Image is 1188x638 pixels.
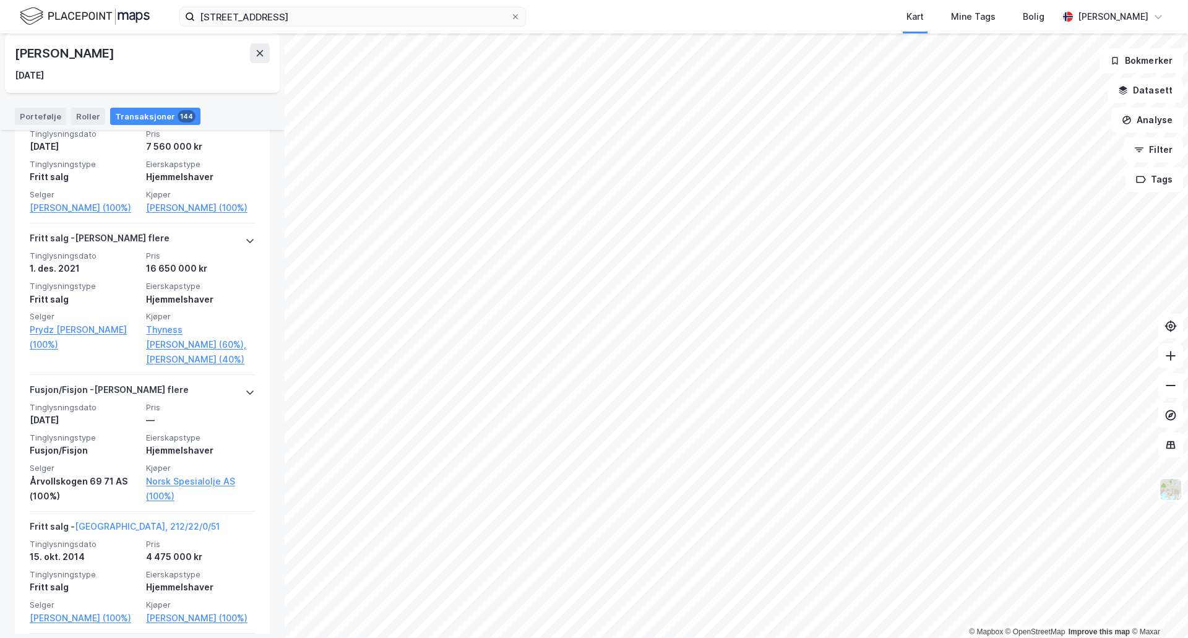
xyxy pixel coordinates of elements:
[1069,627,1130,636] a: Improve this map
[30,600,139,610] span: Selger
[15,68,44,83] div: [DATE]
[30,231,170,251] div: Fritt salg - [PERSON_NAME] flere
[30,189,139,200] span: Selger
[195,7,510,26] input: Søk på adresse, matrikkel, gårdeiere, leietakere eller personer
[1159,478,1182,501] img: Z
[30,433,139,443] span: Tinglysningstype
[146,433,255,443] span: Eierskapstype
[30,463,139,473] span: Selger
[178,110,196,123] div: 144
[146,322,255,352] a: Thyness [PERSON_NAME] (60%),
[146,139,255,154] div: 7 560 000 kr
[71,108,105,125] div: Roller
[30,474,139,504] div: Årvollskogen 69 71 AS (100%)
[146,611,255,626] a: [PERSON_NAME] (100%)
[146,413,255,428] div: —
[75,521,220,532] a: [GEOGRAPHIC_DATA], 212/22/0/51
[906,9,924,24] div: Kart
[30,519,220,539] div: Fritt salg -
[30,139,139,154] div: [DATE]
[146,569,255,580] span: Eierskapstype
[951,9,996,24] div: Mine Tags
[146,539,255,550] span: Pris
[1005,627,1065,636] a: OpenStreetMap
[969,627,1003,636] a: Mapbox
[30,200,139,215] a: [PERSON_NAME] (100%)
[1124,137,1183,162] button: Filter
[30,292,139,307] div: Fritt salg
[1108,78,1183,103] button: Datasett
[146,463,255,473] span: Kjøper
[110,108,200,125] div: Transaksjoner
[146,251,255,261] span: Pris
[146,200,255,215] a: [PERSON_NAME] (100%)
[146,402,255,413] span: Pris
[1078,9,1148,24] div: [PERSON_NAME]
[30,569,139,580] span: Tinglysningstype
[30,322,139,352] a: Prydz [PERSON_NAME] (100%)
[30,539,139,550] span: Tinglysningsdato
[146,443,255,458] div: Hjemmelshaver
[30,443,139,458] div: Fusjon/Fisjon
[30,611,139,626] a: [PERSON_NAME] (100%)
[146,580,255,595] div: Hjemmelshaver
[30,311,139,322] span: Selger
[1023,9,1044,24] div: Bolig
[146,159,255,170] span: Eierskapstype
[1111,108,1183,132] button: Analyse
[30,159,139,170] span: Tinglysningstype
[146,189,255,200] span: Kjøper
[146,550,255,564] div: 4 475 000 kr
[146,311,255,322] span: Kjøper
[146,474,255,504] a: Norsk Spesialolje AS (100%)
[30,251,139,261] span: Tinglysningsdato
[30,382,189,402] div: Fusjon/Fisjon - [PERSON_NAME] flere
[20,6,150,27] img: logo.f888ab2527a4732fd821a326f86c7f29.svg
[30,281,139,291] span: Tinglysningstype
[146,281,255,291] span: Eierskapstype
[1100,48,1183,73] button: Bokmerker
[30,170,139,184] div: Fritt salg
[146,261,255,276] div: 16 650 000 kr
[30,580,139,595] div: Fritt salg
[15,108,66,125] div: Portefølje
[15,43,116,63] div: [PERSON_NAME]
[30,129,139,139] span: Tinglysningsdato
[1126,579,1188,638] iframe: Chat Widget
[146,292,255,307] div: Hjemmelshaver
[146,600,255,610] span: Kjøper
[30,402,139,413] span: Tinglysningsdato
[146,170,255,184] div: Hjemmelshaver
[30,261,139,276] div: 1. des. 2021
[30,413,139,428] div: [DATE]
[1126,167,1183,192] button: Tags
[146,129,255,139] span: Pris
[30,550,139,564] div: 15. okt. 2014
[146,352,255,367] a: [PERSON_NAME] (40%)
